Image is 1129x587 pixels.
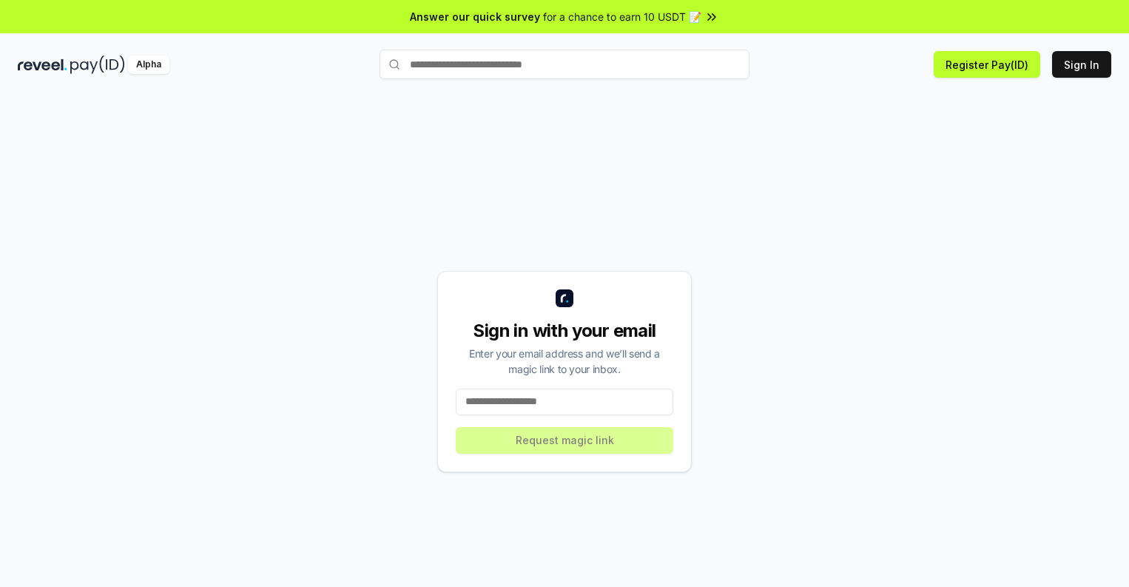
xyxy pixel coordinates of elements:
img: pay_id [70,56,125,74]
button: Register Pay(ID) [934,51,1040,78]
img: reveel_dark [18,56,67,74]
div: Alpha [128,56,169,74]
div: Sign in with your email [456,319,673,343]
div: Enter your email address and we’ll send a magic link to your inbox. [456,346,673,377]
button: Sign In [1052,51,1111,78]
img: logo_small [556,289,573,307]
span: for a chance to earn 10 USDT 📝 [543,9,701,24]
span: Answer our quick survey [410,9,540,24]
